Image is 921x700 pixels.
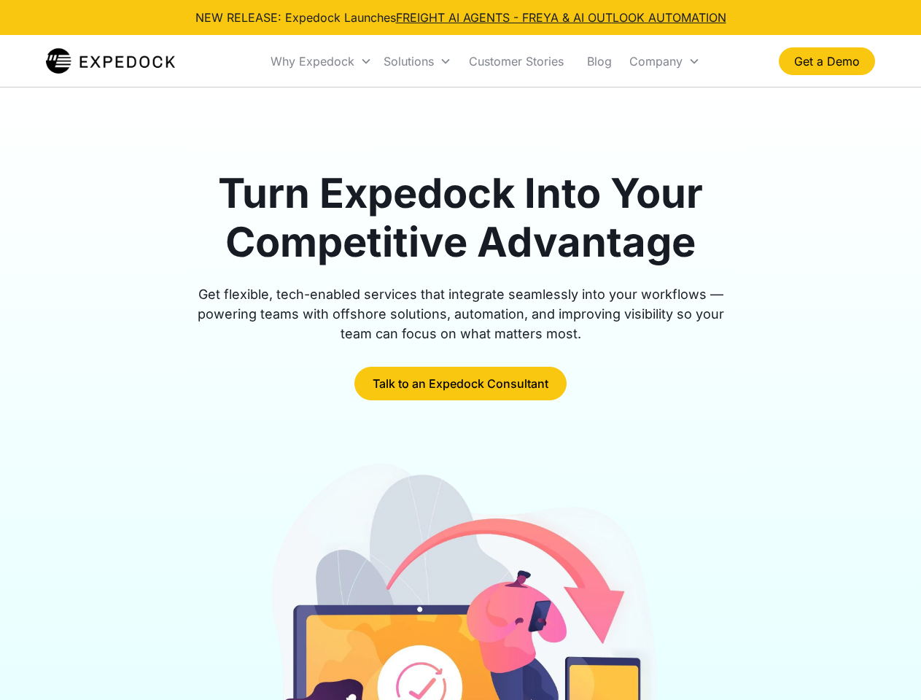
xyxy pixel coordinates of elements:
[575,36,623,86] a: Blog
[181,169,741,267] h1: Turn Expedock Into Your Competitive Advantage
[46,47,175,76] a: home
[354,367,567,400] a: Talk to an Expedock Consultant
[46,47,175,76] img: Expedock Logo
[623,36,706,86] div: Company
[378,36,457,86] div: Solutions
[779,47,875,75] a: Get a Demo
[271,54,354,69] div: Why Expedock
[629,54,683,69] div: Company
[384,54,434,69] div: Solutions
[195,9,726,26] div: NEW RELEASE: Expedock Launches
[265,36,378,86] div: Why Expedock
[181,284,741,343] div: Get flexible, tech-enabled services that integrate seamlessly into your workflows — powering team...
[396,10,726,25] a: FREIGHT AI AGENTS - FREYA & AI OUTLOOK AUTOMATION
[457,36,575,86] a: Customer Stories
